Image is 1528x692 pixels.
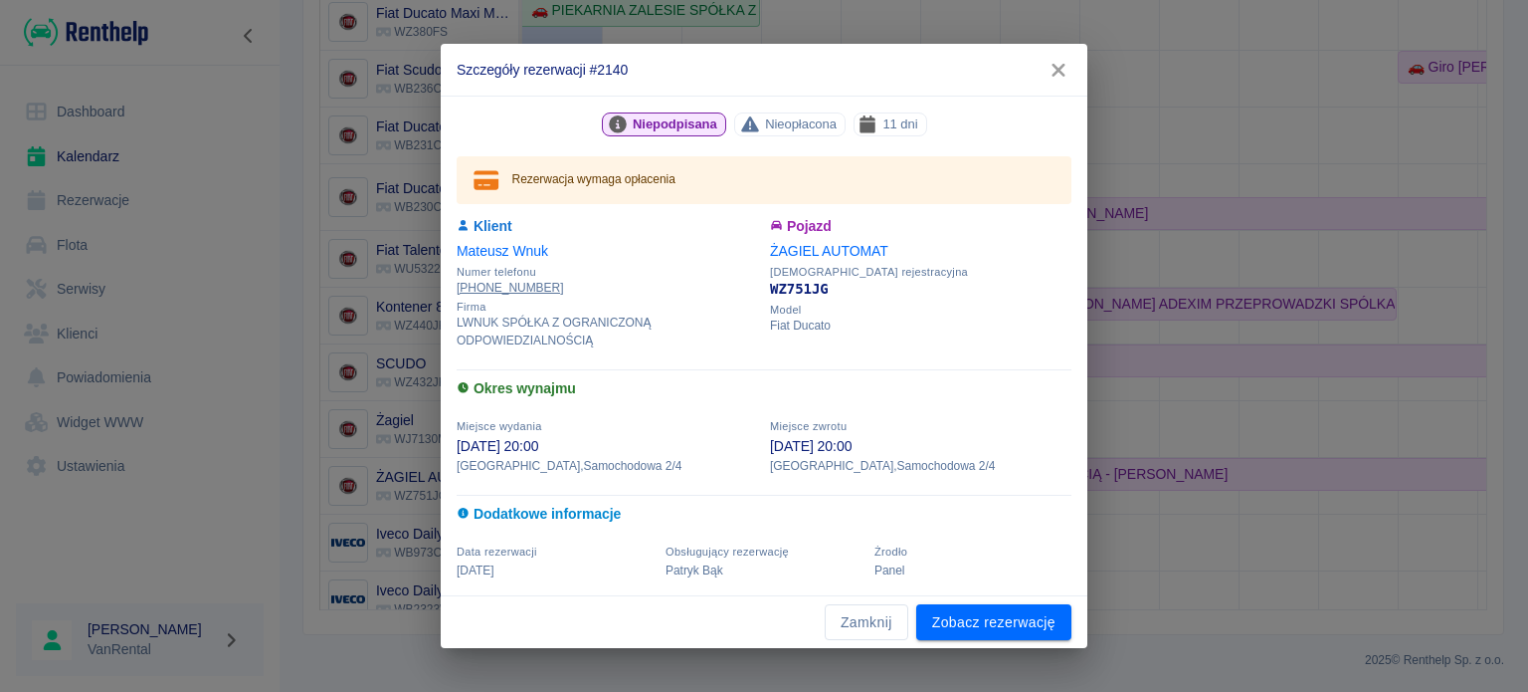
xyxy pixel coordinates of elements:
span: Miejsce zwrotu [770,420,847,432]
span: Model [770,304,1071,317]
span: Niepodpisana [625,114,725,134]
span: Żrodło [874,546,907,558]
p: [GEOGRAPHIC_DATA] , Samochodowa 2/4 [770,457,1071,475]
button: Zamknij [825,604,908,641]
p: LWNUK SPÓŁKA Z OGRANICZONĄ ODPOWIEDZIALNOŚCIĄ [457,314,758,349]
a: Zobacz rezerwację [916,604,1071,641]
p: [DATE] 20:00 [457,436,758,457]
p: Panel [874,562,1071,579]
h6: Klient [457,216,758,237]
p: WZ751JG [770,279,1071,300]
span: Numer telefonu [457,266,758,279]
span: 11 dni [874,114,925,134]
p: Patryk Bąk [666,562,862,579]
span: Obsługujący rezerwację [666,546,789,558]
h6: Dodatkowe informacje [457,504,1071,525]
tcxspan: Call +48786174774 via 3CX [457,281,563,295]
p: [DATE] 20:00 [770,436,1071,457]
div: Rezerwacja wymaga opłacenia [512,162,675,198]
span: Data rezerwacji [457,546,537,558]
p: [DATE] [457,562,654,579]
span: Miejsce wydania [457,420,542,432]
span: [DEMOGRAPHIC_DATA] rejestracyjna [770,266,1071,279]
p: Fiat Ducato [770,317,1071,335]
span: Firma [457,301,758,314]
h2: Szczegóły rezerwacji #2140 [441,44,1087,96]
a: ŻAGIEL AUTOMAT [770,243,888,259]
p: [GEOGRAPHIC_DATA] , Samochodowa 2/4 [457,457,758,475]
h6: Pojazd [770,216,1071,237]
a: Mateusz Wnuk [457,243,548,259]
h6: Okres wynajmu [457,378,1071,399]
span: Nieopłacona [757,114,845,134]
